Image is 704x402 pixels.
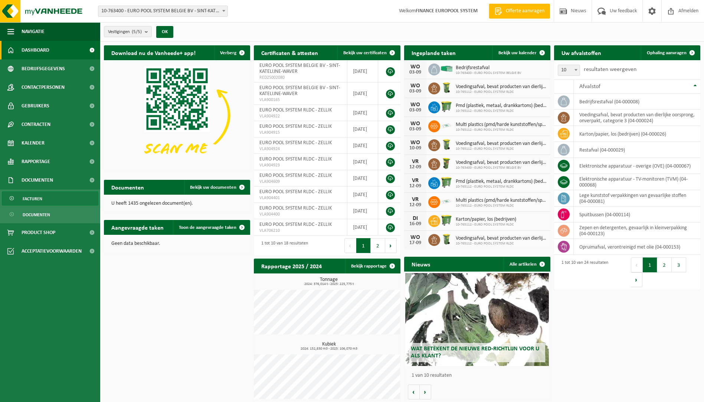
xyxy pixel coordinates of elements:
span: Bekijk uw documenten [190,185,236,190]
a: Toon de aangevraagde taken [173,220,249,235]
span: Bekijk uw kalender [498,51,537,55]
span: Ophaling aanvragen [647,51,687,55]
span: Voedingsafval, bevat producten van dierlijke oorsprong, onverpakt, categorie 3 [456,141,547,147]
p: Geen data beschikbaar. [111,241,243,246]
img: WB-0770-HPE-GN-50 [440,176,453,189]
img: LP-SK-00500-LPE-16 [440,119,453,132]
label: resultaten weergeven [584,67,636,72]
td: [DATE] [347,203,378,219]
span: VLA904400 [259,211,341,217]
span: Product Shop [22,223,55,242]
span: 10 [558,65,580,76]
img: WB-0140-HPE-GN-50 [440,233,453,246]
span: VLA904915 [259,130,341,136]
td: elektronische apparatuur - overige (OVE) (04-000067) [574,158,700,174]
span: Bekijk uw certificaten [343,51,387,55]
a: Ophaling aanvragen [641,45,700,60]
span: 10-765112 - EURO POOL SYSTEM RLDC [456,90,547,94]
button: 3 [672,257,686,272]
div: 1 tot 10 van 18 resultaten [258,237,308,254]
span: 10 [558,65,580,75]
h2: Download nu de Vanheede+ app! [104,45,203,60]
span: EURO POOL SYSTEM BELGIE BV - SINT-KATELIJNE-WAVER [259,63,340,74]
h2: Ingeplande taken [404,45,463,60]
td: restafval (04-000029) [574,142,700,158]
span: EURO POOL SYSTEM RLDC - ZELLIK [259,124,332,129]
span: Bedrijfsgegevens [22,59,65,78]
td: [DATE] [347,170,378,187]
span: 10-765112 - EURO POOL SYSTEM RLDC [456,128,547,132]
td: [DATE] [347,137,378,154]
span: Contactpersonen [22,78,65,97]
h3: Kubiek [258,342,400,351]
div: WO [408,234,423,240]
h2: Certificaten & attesten [254,45,325,60]
div: 03-09 [408,127,423,132]
div: 1 tot 10 van 24 resultaten [558,257,608,288]
span: VLA904609 [259,179,341,185]
img: WB-0770-HPE-GN-50 [440,214,453,227]
td: [DATE] [347,187,378,203]
td: elektronische apparatuur - TV-monitoren (TVM) (04-000068) [574,174,700,190]
span: EURO POOL SYSTEM BELGIE BV - SINT-KATELIJNE-WAVER [259,85,340,97]
span: Documenten [22,171,53,189]
td: [DATE] [347,82,378,105]
td: voedingsafval, bevat producten van dierlijke oorsprong, onverpakt, categorie 3 (04-000024) [574,110,700,126]
td: [DATE] [347,219,378,236]
span: 2024: 152,830 m3 - 2025: 106,070 m3 [258,347,400,351]
div: WO [408,102,423,108]
button: Vorige [408,385,420,399]
span: Pmd (plastiek, metaal, drankkartons) (bedrijven) [456,103,547,109]
td: opruimafval, verontreinigd met olie (04-000153) [574,239,700,255]
span: Bedrijfsrestafval [456,65,521,71]
span: VLA900165 [259,97,341,103]
a: Alle artikelen [504,257,550,272]
div: 17-09 [408,240,423,246]
img: HK-XP-30-GN-00 [440,65,453,72]
td: bedrijfsrestafval (04-000008) [574,94,700,110]
span: Wat betekent de nieuwe RED-richtlijn voor u als klant? [411,346,539,359]
span: VLA706210 [259,228,341,234]
button: Next [631,272,642,287]
div: 12-09 [408,184,423,189]
a: Bekijk uw documenten [184,180,249,195]
h2: Nieuws [404,257,438,271]
span: VLA904924 [259,146,341,152]
span: Kalender [22,134,45,152]
span: VLA904401 [259,195,341,201]
span: 2024: 376,014 t - 2025: 225,775 t [258,282,400,286]
span: Rapportage [22,152,50,171]
a: Bekijk uw certificaten [337,45,400,60]
button: Next [385,238,397,253]
span: Multi plastics (pmd/harde kunststoffen/spanbanden/eps/folie naturel/folie gemeng... [456,122,547,128]
span: Vestigingen [108,26,142,38]
td: [DATE] [347,154,378,170]
span: 10-763400 - EURO POOL SYSTEM BELGIE BV - SINT-KATELIJNE-WAVER [98,6,228,17]
span: Voedingsafval, bevat producten van dierlijke oorsprong, onverpakt, categorie 3 [456,236,547,241]
button: 2 [371,238,385,253]
a: Facturen [2,191,98,205]
img: WB-0140-HPE-GN-50 [440,138,453,151]
img: Download de VHEPlus App [104,60,250,170]
span: Voedingsafval, bevat producten van dierlijke oorsprong, onverpakt, categorie 3 [456,84,547,90]
td: zepen en detergenten, gevaarlijk in kleinverpakking (04-000123) [574,223,700,239]
img: WB-0140-HPE-GN-50 [440,81,453,94]
button: OK [156,26,173,38]
button: Verberg [214,45,249,60]
a: Offerte aanvragen [489,4,550,19]
span: Afvalstof [579,84,600,90]
span: Gebruikers [22,97,49,115]
span: EURO POOL SYSTEM RLDC - ZELLIK [259,107,332,113]
div: WO [408,121,423,127]
button: 2 [657,257,672,272]
button: Volgende [420,385,431,399]
count: (5/5) [132,29,142,34]
span: EURO POOL SYSTEM RLDC - ZELLIK [259,189,332,195]
td: karton/papier, los (bedrijven) (04-000026) [574,126,700,142]
span: EURO POOL SYSTEM RLDC - ZELLIK [259,140,332,146]
span: 10-763400 - EURO POOL SYSTEM BELGIE BV [456,71,521,75]
img: LP-SK-00500-LPE-16 [440,195,453,208]
h2: Aangevraagde taken [104,220,171,234]
a: Documenten [2,207,98,221]
div: 03-09 [408,89,423,94]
